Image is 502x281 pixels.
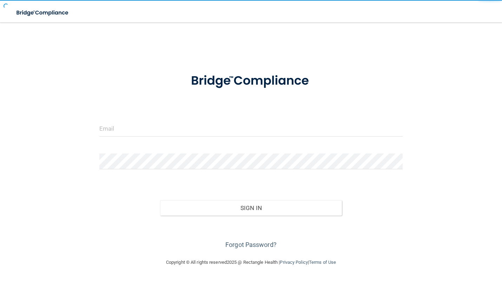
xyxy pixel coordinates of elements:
[99,121,403,137] input: Email
[123,251,379,274] div: Copyright © All rights reserved 2025 @ Rectangle Health | |
[225,241,277,248] a: Forgot Password?
[11,6,75,20] img: bridge_compliance_login_screen.278c3ca4.svg
[160,200,342,216] button: Sign In
[280,260,308,265] a: Privacy Policy
[309,260,336,265] a: Terms of Use
[178,65,324,97] img: bridge_compliance_login_screen.278c3ca4.svg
